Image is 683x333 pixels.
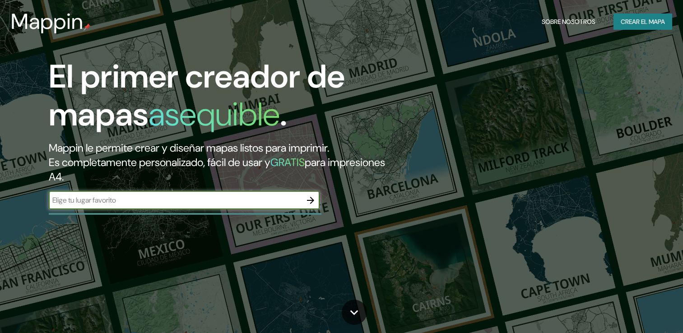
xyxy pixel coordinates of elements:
[542,16,595,28] font: Sobre nosotros
[49,195,302,205] input: Elige tu lugar favorito
[11,9,84,34] h3: Mappin
[621,16,665,28] font: Crear el mapa
[538,14,599,30] button: Sobre nosotros
[149,93,280,135] h1: asequible
[49,58,390,141] h1: El primer creador de mapas .
[49,141,390,184] h2: Mappin le permite crear y diseñar mapas listos para imprimir. Es completamente personalizado, fác...
[84,23,91,31] img: mappin-pin
[613,14,672,30] button: Crear el mapa
[270,155,305,169] h5: GRATIS
[603,298,673,323] iframe: Help widget launcher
